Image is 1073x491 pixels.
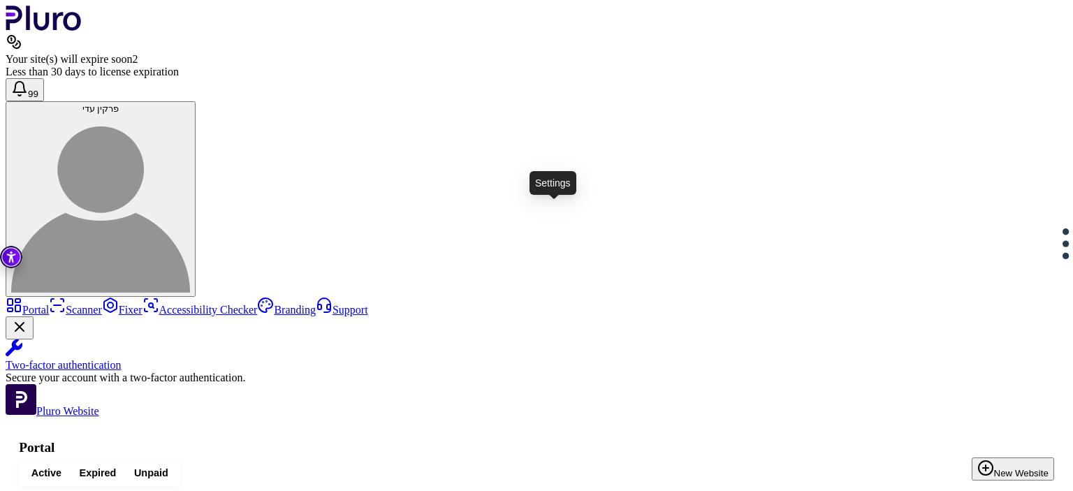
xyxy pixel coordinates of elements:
a: Portal [6,304,49,316]
span: 99 [28,89,38,99]
a: Support [316,304,368,316]
div: Two-factor authentication [6,359,1067,372]
div: Secure your account with a two-factor authentication. [6,372,1067,384]
button: Active [22,463,71,483]
span: Active [31,467,61,480]
a: Open Pluro Website [6,405,99,417]
div: Less than 30 days to license expiration [6,66,1067,78]
aside: Sidebar menu [6,297,1067,418]
a: Accessibility Checker [143,304,258,316]
img: פרקין עדי [11,114,190,293]
h1: Portal [19,440,1054,455]
span: Expired [80,467,117,480]
span: Unpaid [134,467,168,480]
button: Unpaid [125,463,177,483]
button: פרקין עדיפרקין עדי [6,101,196,297]
button: Expired [71,463,125,483]
span: פרקין עדי [82,103,119,114]
span: 2 [132,53,138,65]
a: Logo [6,21,82,33]
button: Open notifications, you have 370 new notifications [6,78,44,101]
div: Settings [530,171,576,195]
a: Branding [257,304,316,316]
a: Scanner [49,304,102,316]
a: Two-factor authentication [6,339,1067,372]
div: Your site(s) will expire soon [6,53,1067,66]
a: Fixer [102,304,143,316]
button: New Website [972,457,1054,481]
button: Close Two-factor authentication notification [6,316,34,339]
